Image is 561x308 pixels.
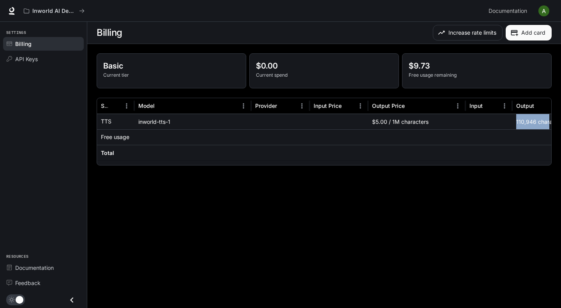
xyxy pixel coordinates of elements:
[536,3,552,19] button: User avatar
[155,100,167,112] button: Sort
[103,60,240,72] p: Basic
[20,3,88,19] button: All workspaces
[101,118,111,125] p: TTS
[506,25,552,40] button: Add card
[134,114,251,129] div: inworld-tts-1
[409,72,545,79] p: Free usage remaining
[101,133,129,141] p: Free usage
[372,102,405,109] div: Output Price
[499,100,510,112] button: Menu
[3,261,84,275] a: Documentation
[256,60,392,72] p: $0.00
[469,102,483,109] div: Input
[3,37,84,51] a: Billing
[101,102,108,109] div: Service
[15,40,32,48] span: Billing
[15,279,41,287] span: Feedback
[32,8,76,14] p: Inworld AI Demos
[15,55,38,63] span: API Keys
[256,72,392,79] p: Current spend
[255,102,277,109] div: Provider
[3,52,84,66] a: API Keys
[355,100,366,112] button: Menu
[278,100,289,112] button: Sort
[138,102,155,109] div: Model
[3,276,84,290] a: Feedback
[16,295,23,304] span: Dark mode toggle
[535,100,547,112] button: Sort
[538,5,549,16] img: User avatar
[314,102,342,109] div: Input Price
[296,100,308,112] button: Menu
[516,102,534,109] div: Output
[368,114,466,129] div: $5.00 / 1M characters
[452,100,464,112] button: Menu
[103,72,240,79] p: Current tier
[121,100,132,112] button: Menu
[101,149,114,157] h6: Total
[483,100,495,112] button: Sort
[406,100,417,112] button: Sort
[97,25,122,40] h1: Billing
[15,264,54,272] span: Documentation
[485,3,533,19] a: Documentation
[238,100,249,112] button: Menu
[63,292,81,308] button: Close drawer
[409,60,545,72] p: $9.73
[433,25,503,40] button: Increase rate limits
[489,6,527,16] span: Documentation
[342,100,354,112] button: Sort
[109,100,121,112] button: Sort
